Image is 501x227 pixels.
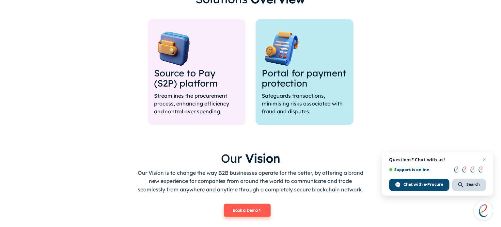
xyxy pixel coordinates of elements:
[389,167,449,172] span: Support is online
[154,68,239,89] h3: Source to Pay (S2P) platform
[262,92,347,115] p: Safeguards transactions, minimising risks associated with fraud and disputes.
[262,68,347,89] h3: Portal for payment protection
[136,169,365,194] p: Our Vision is to change the way B2B businesses operate for the better, by offering a brand new ex...
[403,182,443,187] span: Chat with e-Procure
[466,182,480,187] span: Search
[154,92,239,115] p: Streamlines the procurement process, enhancing efficiency and control over spending.
[123,151,378,166] h2: Our
[224,204,271,217] button: Book a Demo
[452,179,486,191] div: Search
[389,157,486,162] span: Questions? Chat with us!
[245,151,280,166] span: Vision
[474,201,493,220] div: Open chat
[480,156,488,164] span: Close chat
[389,179,449,191] div: Chat with e-Procure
